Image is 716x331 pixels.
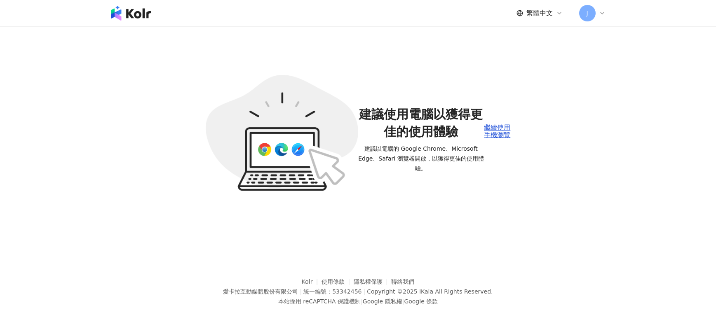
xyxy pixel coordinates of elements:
[358,106,484,140] span: 建議使用電腦以獲得更佳的使用體驗
[484,124,510,139] div: 繼續使用手機瀏覽
[278,296,438,306] span: 本站採用 reCAPTCHA 保護機制
[303,288,362,295] div: 統一編號：53342456
[526,9,553,18] span: 繁體中文
[300,288,302,295] span: |
[223,288,298,295] div: 愛卡拉互動媒體股份有限公司
[206,75,358,191] img: unsupported-rwd
[391,278,414,285] a: 聯絡我們
[419,288,433,295] a: iKala
[361,298,363,305] span: |
[402,298,404,305] span: |
[358,144,484,173] span: 建議以電腦的 Google Chrome、Microsoft Edge、Safari 瀏覽器開啟，以獲得更佳的使用體驗。
[322,278,354,285] a: 使用條款
[354,278,392,285] a: 隱私權保護
[302,278,322,285] a: Kolr
[367,288,493,295] div: Copyright © 2025 All Rights Reserved.
[363,298,402,305] a: Google 隱私權
[363,288,365,295] span: |
[586,9,588,18] span: J
[111,6,151,21] img: logo
[404,298,438,305] a: Google 條款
